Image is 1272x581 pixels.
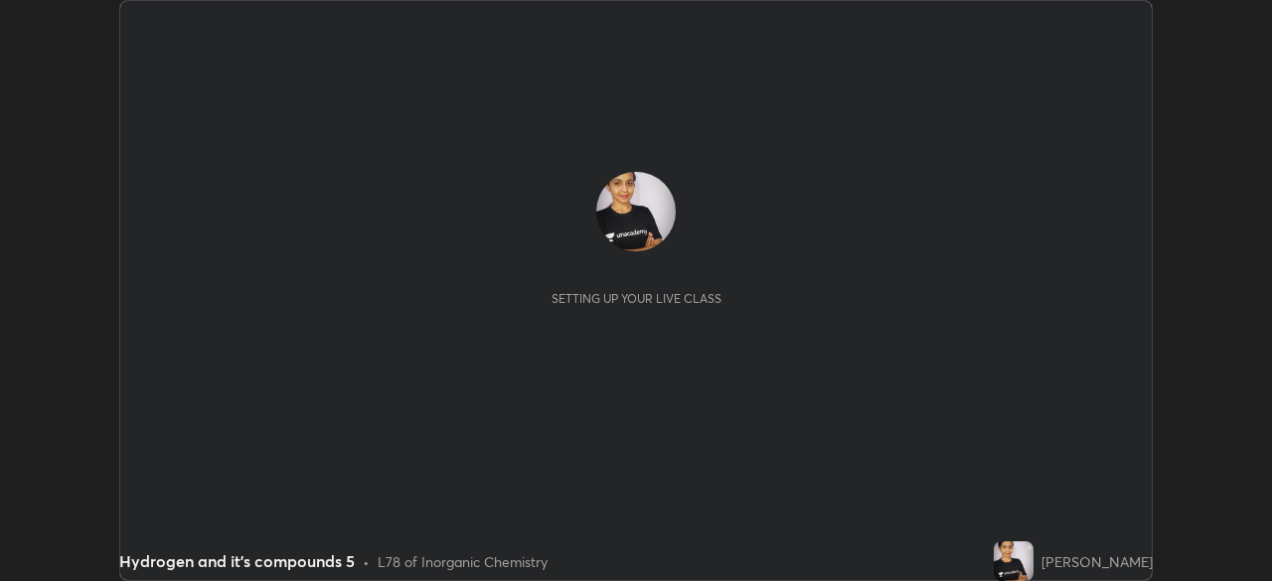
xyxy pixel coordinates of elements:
img: 81cc18a9963840aeb134a1257a9a5eb0.jpg [596,172,676,251]
img: 81cc18a9963840aeb134a1257a9a5eb0.jpg [994,541,1033,581]
div: • [363,551,370,572]
div: [PERSON_NAME] [1041,551,1153,572]
div: Hydrogen and it's compounds 5 [119,549,355,573]
div: L78 of Inorganic Chemistry [378,551,548,572]
div: Setting up your live class [552,291,721,306]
